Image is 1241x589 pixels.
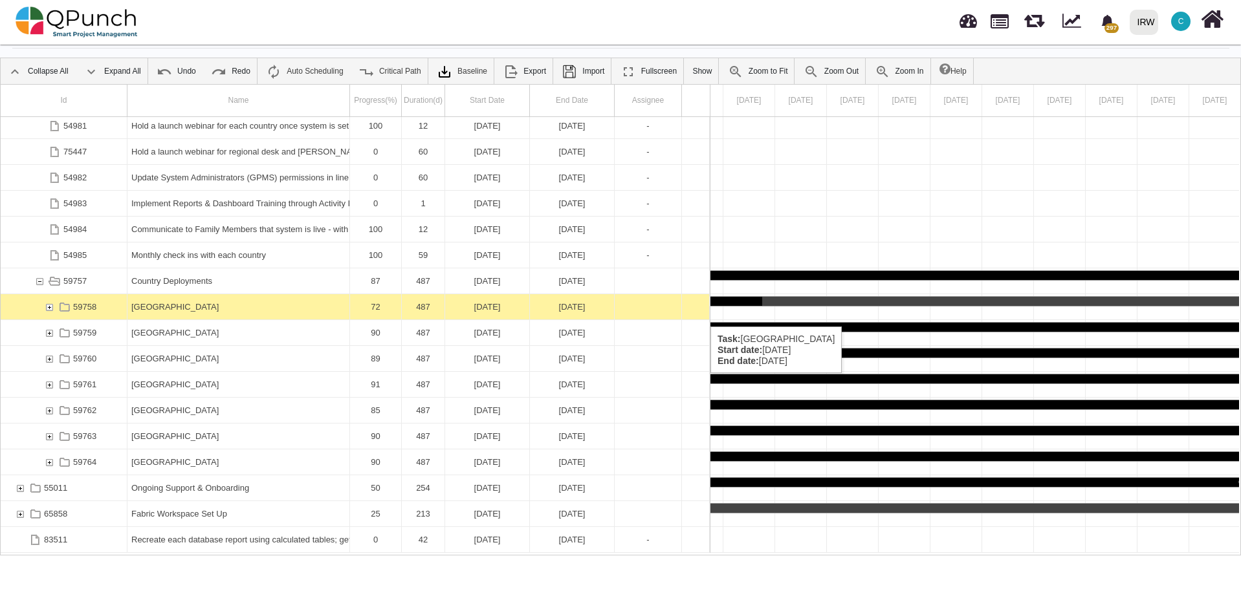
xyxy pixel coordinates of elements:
[1,268,710,294] div: Task: Country Deployments Start date: 01-09-2024 End date: 31-12-2025
[1137,85,1189,116] div: 24 Aug 2025
[615,527,682,552] div: -
[710,327,842,373] div: [GEOGRAPHIC_DATA] [DATE] [DATE]
[402,398,445,423] div: 487
[73,372,96,397] div: 59761
[445,449,530,475] div: 01-09-2024
[1,217,710,242] div: Task: Communicate to Family Members that system is live - with all the caveats as needed etc Star...
[406,527,441,552] div: 42
[402,501,445,526] div: 213
[63,113,87,138] div: 54981
[875,64,890,80] img: ic_zoom_in.48fceee.png
[530,527,615,552] div: 11-11-2025
[406,501,441,526] div: 213
[534,268,610,294] div: [DATE]
[530,85,615,116] div: End Date
[534,423,610,449] div: [DATE]
[449,165,525,190] div: [DATE]
[445,501,530,526] div: 01-04-2025
[402,165,445,190] div: 60
[406,398,441,423] div: 487
[449,268,525,294] div: [DATE]
[1,346,127,371] div: 59760
[530,242,615,268] div: 28-01-2025
[259,58,349,84] a: Auto Scheduling
[402,139,445,164] div: 60
[402,475,445,500] div: 254
[131,449,346,475] div: [GEOGRAPHIC_DATA]
[1124,1,1163,43] a: IRW
[44,475,67,500] div: 55011
[73,320,96,345] div: 59759
[445,346,530,371] div: 01-09-2024
[1,320,710,346] div: Task: Bangladesh Start date: 01-09-2024 End date: 31-12-2025
[619,527,677,552] div: -
[204,58,257,84] a: Redo
[127,191,350,216] div: Implement Reports & Dashboard Training through Activity Info
[982,85,1034,116] div: 21 Aug 2025
[83,64,99,80] img: ic_expand_all_24.71e1805.png
[350,294,402,319] div: 72
[354,242,397,268] div: 100
[350,217,402,242] div: 100
[402,268,445,294] div: 487
[530,320,615,345] div: 31-12-2025
[530,191,615,216] div: 31-12-2025
[1,165,127,190] div: 54982
[534,139,610,164] div: [DATE]
[445,398,530,423] div: 01-09-2024
[127,501,350,526] div: Fabric Workspace Set Up
[449,139,525,164] div: [DATE]
[73,294,96,319] div: 59758
[445,372,530,397] div: 01-09-2024
[131,242,346,268] div: Monthly check ins with each country
[530,165,615,190] div: 30-10-2025
[1201,7,1224,32] i: Home
[449,242,525,268] div: [DATE]
[406,372,441,397] div: 487
[534,372,610,397] div: [DATE]
[449,346,525,371] div: [DATE]
[127,372,350,397] div: Nepal
[402,372,445,397] div: 487
[449,501,525,526] div: [DATE]
[1,191,710,217] div: Task: Implement Reports & Dashboard Training through Activity Info Start date: 31-12-2025 End dat...
[445,217,530,242] div: 06-01-2025
[63,268,87,294] div: 59757
[1,501,127,526] div: 65858
[437,64,452,80] img: klXqkY5+JZAPre7YVMJ69SE9vgHW7RkaA9STpDBCRd8F60lk8AdY5g6cgTfGkm3cV0d3FrcCHw7UyPBLKa18SAFZQOCAmAAAA...
[619,217,677,242] div: -
[1093,1,1125,41] a: bell fill297
[1,113,710,139] div: Task: Hold a launch webinar for each country once system is set up and ready for ongoing use Star...
[406,242,441,268] div: 59
[406,475,441,500] div: 254
[445,423,530,449] div: 01-09-2024
[1,85,127,116] div: Id
[127,398,350,423] div: Pakistan
[530,475,615,500] div: 31-12-2025
[73,423,96,449] div: 59763
[402,346,445,371] div: 487
[530,398,615,423] div: 31-12-2025
[534,242,610,268] div: [DATE]
[615,165,682,190] div: -
[534,294,610,319] div: [DATE]
[127,85,350,116] div: Name
[1,268,127,294] div: 59757
[354,475,397,500] div: 50
[402,191,445,216] div: 1
[1,113,127,138] div: 54981
[266,64,281,80] img: ic_auto_scheduling_24.ade0d5b.png
[530,372,615,397] div: 31-12-2025
[131,113,346,138] div: Hold a launch webinar for each country once system is set up and ready for ongoing use
[127,294,350,319] div: Afghanistan
[406,423,441,449] div: 487
[868,58,930,84] a: Zoom In
[530,217,615,242] div: 17-01-2025
[131,320,346,345] div: [GEOGRAPHIC_DATA]
[157,64,172,80] img: ic_undo_24.4502e76.png
[721,58,795,84] a: Zoom to Fit
[350,475,402,500] div: 50
[530,268,615,294] div: 31-12-2025
[354,423,397,449] div: 90
[1,242,127,268] div: 54985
